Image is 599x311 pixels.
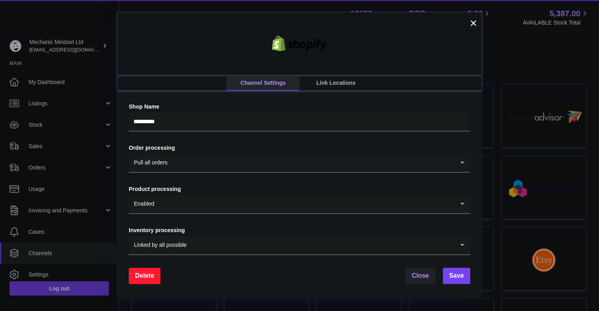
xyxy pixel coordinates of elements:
[129,185,470,193] label: Product processing
[187,236,454,254] input: Search for option
[227,76,299,91] a: Channel Settings
[299,76,372,91] a: Link Locations
[129,227,470,234] label: Inventory processing
[405,268,435,284] button: Close
[129,268,160,284] button: Delete
[129,154,168,172] span: Pull all orders
[129,236,187,254] span: Linked by all possible
[129,195,470,214] div: Search for option
[449,272,464,279] span: Save
[129,154,470,173] div: Search for option
[266,36,333,52] img: shopify
[129,144,470,152] label: Order processing
[135,272,154,279] span: Delete
[443,268,470,284] button: Save
[469,18,478,28] button: ×
[129,236,470,255] div: Search for option
[168,154,454,172] input: Search for option
[129,195,155,213] span: Enabled
[412,272,429,279] span: Close
[129,103,470,111] label: Shop Name
[155,195,454,213] input: Search for option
